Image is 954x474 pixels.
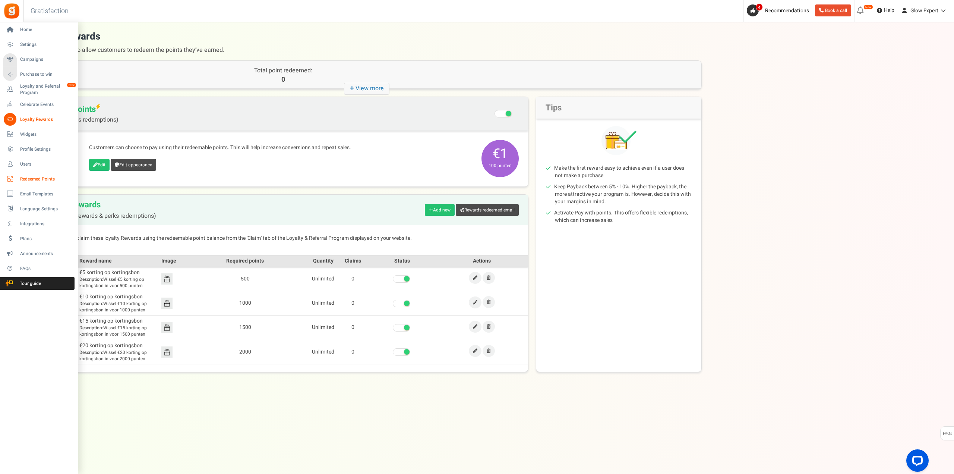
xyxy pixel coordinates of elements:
td: 2000 [182,340,308,364]
img: Reward [161,273,173,285]
p: Total point redeemed: [199,66,367,75]
td: 500 [182,267,308,291]
a: Settings [3,38,75,51]
em: New [67,82,76,88]
span: Announcements [20,251,72,257]
a: Celebrate Events [3,98,75,111]
span: (Fixed points rewards & perks redemptions) [41,213,156,220]
span: FAQs [942,427,953,441]
li: Activate Pay with points. This offers flexible redemptions, which can increase sales [555,209,692,224]
a: Purchase to win [3,68,75,81]
h1: Loyalty rewards [31,30,702,57]
strong: + [350,83,356,94]
img: Reward [161,346,173,358]
td: 0 [338,340,368,364]
th: Claims [338,255,368,267]
em: New [863,4,873,10]
img: Tips [601,126,636,155]
span: Email Templates [20,191,72,197]
img: Reward [161,322,173,333]
td: €15 korting op kortingsbon [78,316,159,340]
h2: Loyalty Rewards [41,200,156,220]
b: Description: [79,276,103,283]
span: Plans [20,236,72,242]
span: Help [882,7,894,14]
a: Users [3,158,75,170]
a: Edit [469,272,481,284]
span: Users [20,161,72,167]
img: Gratisfaction [3,3,20,19]
span: Wissel €5 korting op kortingsbon in voor 500 punten [79,276,158,289]
span: Pay with points [41,104,119,123]
span: Integrations [20,221,72,227]
a: Announcements [3,247,75,260]
small: 100 punten [483,162,517,169]
a: Remove [483,272,495,284]
li: Make the first reward easy to achieve even if a user does not make a purchase [555,164,692,179]
td: Unlimited [308,340,338,364]
td: 1500 [182,316,308,340]
a: Remove [483,296,495,308]
a: Edit appearance [111,159,156,171]
a: Edit [89,159,110,171]
li: Keep Payback between 5% - 10%. Higher the payback, the more attractive your program is. However, ... [555,183,692,205]
a: Loyalty Rewards [3,113,75,126]
span: FAQs [20,266,72,272]
span: Purchase to win [20,71,72,78]
span: Multiple options to allow customers to redeem the points they’ve earned. [31,43,702,57]
b: Description: [79,300,103,307]
span: Redeemed Points [20,176,72,182]
a: Campaigns [3,53,75,66]
span: (Flexible points redemptions) [41,116,119,123]
td: Unlimited [308,267,338,291]
span: Wissel €10 korting op kortingsbon in voor 1000 punten [79,301,158,313]
b: Description: [79,324,103,331]
a: FAQs [3,262,75,275]
a: Redeemed Points [3,173,75,185]
a: Edit [469,345,481,357]
a: Book a call [815,4,851,16]
td: €20 korting op kortingsbon [78,340,159,364]
th: Required points [182,255,308,267]
a: Remove [483,345,495,357]
td: €5 korting op kortingsbon [78,267,159,291]
p: Customers can claim these loyalty Rewards using the redeemable point balance from the 'Claim' tab... [41,235,519,242]
h2: Tips [536,97,701,119]
td: 0 [338,291,368,315]
span: Language Settings [20,206,72,212]
span: Home [20,26,72,33]
span: Loyalty Rewards [20,116,72,123]
a: Remove [483,321,495,333]
a: Help [874,4,897,16]
span: Glow Expert [910,7,938,15]
span: Celebrate Events [20,101,72,108]
a: Language Settings [3,203,75,215]
h3: Gratisfaction [22,4,77,19]
th: Status [368,255,436,267]
th: Actions [436,255,528,267]
a: Integrations [3,217,75,230]
span: Wissel €15 korting op kortingsbon in voor 1500 punten [79,325,158,338]
img: Reward [161,298,173,309]
span: Loyalty and Referral Program [20,83,75,96]
span: Profile Settings [20,146,72,153]
a: Plans [3,232,75,245]
span: Settings [20,41,72,48]
span: Recommendations [765,7,809,15]
a: Edit [469,296,481,308]
a: Home [3,23,75,36]
span: Wissel €20 korting op kortingsbon in voor 2000 punten [79,349,158,362]
th: Reward name [78,255,159,267]
b: Description: [79,349,103,356]
a: Add new [425,204,455,216]
i: View more [344,83,389,95]
span: Campaigns [20,56,72,63]
p: 0 [199,75,367,85]
a: Profile Settings [3,143,75,156]
a: Edit [469,321,481,333]
td: 1000 [182,291,308,315]
p: Customers can choose to pay using their redeemable points. This will help increase conversions an... [89,144,474,151]
span: 4 [756,3,763,11]
a: 4 Recommendations [747,4,812,16]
